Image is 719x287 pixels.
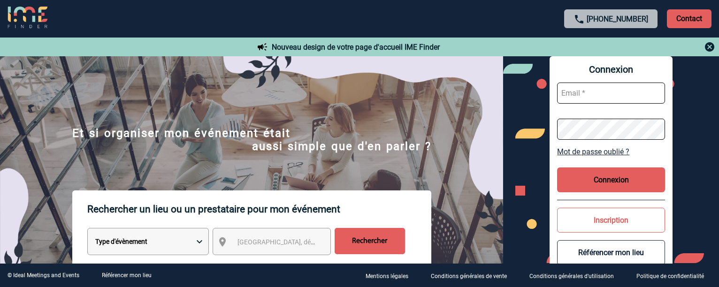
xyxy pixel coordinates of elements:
[423,271,522,280] a: Conditions générales de vente
[557,240,665,265] button: Référencer mon lieu
[237,238,368,246] span: [GEOGRAPHIC_DATA], département, région...
[529,273,614,279] p: Conditions générales d'utilisation
[667,9,711,28] p: Contact
[557,64,665,75] span: Connexion
[557,147,665,156] a: Mot de passe oublié ?
[431,273,507,279] p: Conditions générales de vente
[522,271,629,280] a: Conditions générales d'utilisation
[358,271,423,280] a: Mentions légales
[102,272,152,279] a: Référencer mon lieu
[557,167,665,192] button: Connexion
[87,190,431,228] p: Rechercher un lieu ou un prestataire pour mon événement
[8,272,79,279] div: © Ideal Meetings and Events
[335,228,405,254] input: Rechercher
[574,14,585,25] img: call-24-px.png
[636,273,704,279] p: Politique de confidentialité
[366,273,408,279] p: Mentions légales
[629,271,719,280] a: Politique de confidentialité
[587,15,648,23] a: [PHONE_NUMBER]
[557,83,665,104] input: Email *
[557,208,665,233] button: Inscription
